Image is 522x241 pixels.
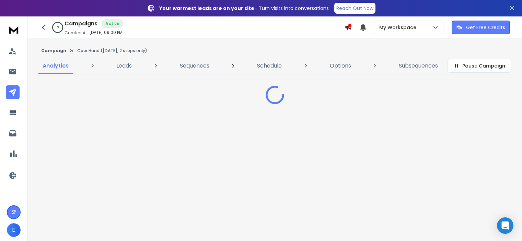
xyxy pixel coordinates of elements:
p: Leads [116,62,132,70]
button: Get Free Credits [452,21,510,34]
p: – Turn visits into conversations [159,5,329,12]
a: Subsequences [395,58,442,74]
h1: Campaigns [65,20,97,28]
p: Get Free Credits [466,24,505,31]
img: logo [7,23,21,36]
p: Reach Out Now [336,5,373,12]
button: E [7,223,21,237]
p: Options [330,62,351,70]
p: Analytics [43,62,69,70]
a: Leads [112,58,136,74]
button: Campaign [41,48,66,53]
p: Sequences [180,62,209,70]
p: Schedule [257,62,282,70]
p: Created At: [65,30,88,36]
div: Active [102,19,123,28]
a: Reach Out Now [334,3,375,14]
p: My Workspace [379,24,419,31]
strong: Your warmest leads are on your site [159,5,254,12]
a: Sequences [176,58,213,74]
p: Subsequences [399,62,438,70]
a: Schedule [253,58,286,74]
p: Oper Hand ([DATE], 2 steps only) [77,48,147,53]
a: Options [326,58,355,74]
div: Open Intercom Messenger [497,217,513,234]
p: [DATE] 09:00 PM [89,30,123,35]
a: Analytics [38,58,73,74]
button: Pause Campaign [448,59,511,73]
p: 0 % [56,25,59,29]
